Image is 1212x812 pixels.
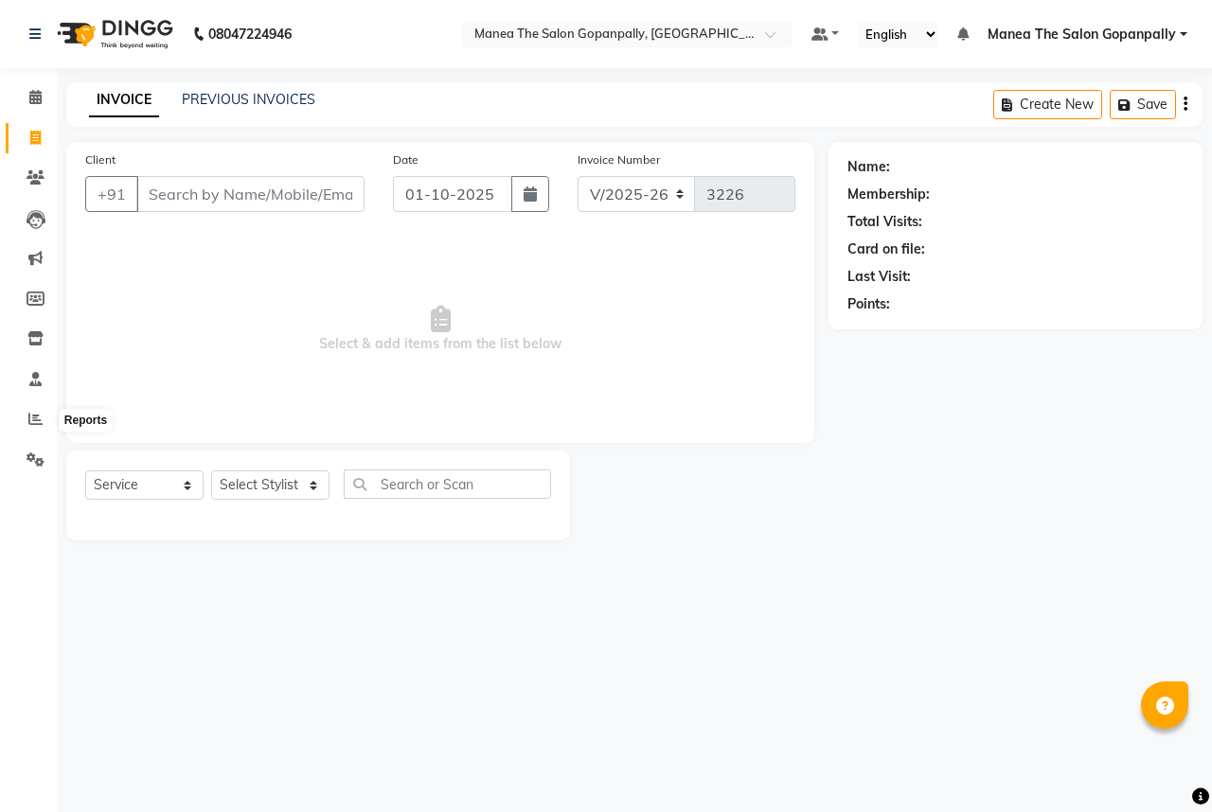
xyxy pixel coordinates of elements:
label: Invoice Number [578,151,660,168]
div: Card on file: [847,239,925,259]
button: Create New [993,90,1102,119]
img: logo [48,8,178,61]
b: 08047224946 [208,8,292,61]
div: Membership: [847,185,930,204]
div: Points: [847,294,890,314]
div: Last Visit: [847,267,911,287]
div: Total Visits: [847,212,922,232]
div: Name: [847,157,890,177]
span: Select & add items from the list below [85,235,795,424]
a: INVOICE [89,83,159,117]
iframe: chat widget [1132,736,1193,793]
button: +91 [85,176,138,212]
span: Manea The Salon Gopanpally [988,25,1176,44]
div: Reports [60,410,112,432]
label: Client [85,151,116,168]
label: Date [393,151,419,168]
button: Save [1110,90,1176,119]
input: Search or Scan [344,469,551,499]
input: Search by Name/Mobile/Email/Code [136,176,365,212]
a: PREVIOUS INVOICES [182,91,315,108]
